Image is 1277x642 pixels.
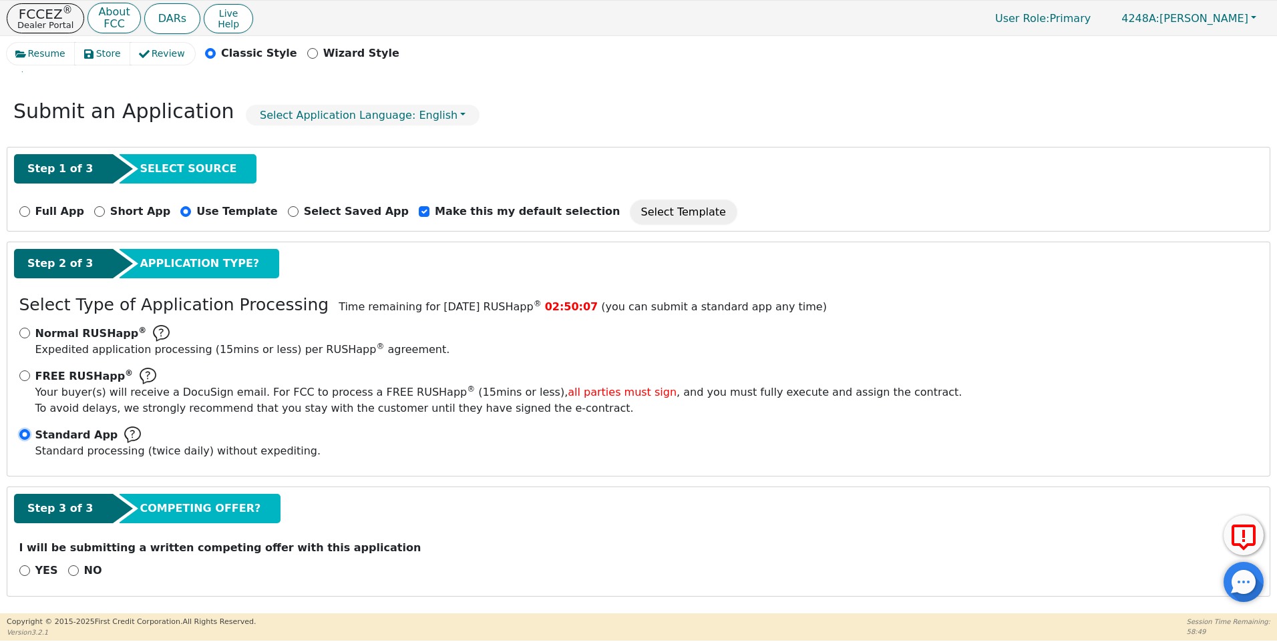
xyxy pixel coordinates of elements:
span: Review [152,47,185,61]
p: 58:49 [1187,627,1270,637]
span: 4248A: [1121,12,1159,25]
p: Primary [982,5,1104,31]
span: Step 3 of 3 [27,501,93,517]
span: Time remaining for [DATE] RUSHapp [339,300,542,313]
span: FREE RUSHapp [35,370,134,382]
span: Expedited application processing ( 15 mins or less) per RUSHapp agreement. [35,343,450,356]
button: Resume [7,43,75,65]
span: Your buyer(s) will receive a DocuSign email. For FCC to process a FREE RUSHapp ( 15 mins or less)... [35,386,962,398]
button: FCCEZ®Dealer Portal [7,3,84,33]
button: AboutFCC [87,3,140,34]
span: Live [218,8,239,19]
button: 4248A:[PERSON_NAME] [1107,8,1270,29]
span: APPLICATION TYPE? [140,256,259,272]
span: [PERSON_NAME] [1121,12,1248,25]
img: Help Bubble [140,368,156,384]
span: SELECT SOURCE [140,161,236,177]
span: Normal RUSHapp [35,327,147,340]
p: Select Saved App [304,204,409,220]
p: Short App [110,204,170,220]
button: Store [75,43,131,65]
sup: ® [376,342,384,351]
span: Standard processing (twice daily) without expediting. [35,444,321,457]
span: Help [218,19,239,29]
p: FCC [98,19,130,29]
span: Resume [28,47,65,61]
button: Select Template [630,200,737,224]
img: Help Bubble [124,426,141,443]
sup: ® [534,299,542,308]
button: LiveHelp [204,4,253,33]
span: To avoid delays, we strongly recommend that you stay with the customer until they have signed the... [35,384,962,416]
p: I will be submitting a written competing offer with this application [19,540,1258,556]
p: FCCEZ [17,7,73,21]
p: NO [84,563,102,579]
button: Report Error to FCC [1224,515,1264,555]
h2: Submit an Application [13,99,234,123]
p: YES [35,563,58,579]
span: Step 2 of 3 [27,256,93,272]
h3: Select Type of Application Processing [19,295,329,315]
p: Use Template [196,204,277,220]
p: Copyright © 2015- 2025 First Credit Corporation. [7,617,256,628]
button: DARs [144,3,200,34]
span: 02:50:07 [545,300,598,313]
span: all parties must sign [568,386,677,398]
p: Make this my default selection [435,204,620,220]
sup: ® [63,4,73,16]
span: Store [96,47,121,61]
p: About [98,7,130,17]
img: Help Bubble [153,325,170,342]
p: Version 3.2.1 [7,627,256,637]
p: Full App [35,204,84,220]
span: (you can submit a standard app any time) [601,300,827,313]
sup: ® [138,326,146,335]
a: User Role:Primary [982,5,1104,31]
p: Session Time Remaining: [1187,617,1270,627]
span: All Rights Reserved. [182,617,256,626]
span: User Role : [995,12,1049,25]
p: Wizard Style [323,45,399,61]
p: Dealer Portal [17,21,73,29]
span: COMPETING OFFER? [140,501,260,517]
p: Classic Style [221,45,297,61]
span: Standard App [35,427,118,443]
button: Select Application Language: English [246,105,480,125]
sup: ® [467,384,475,394]
button: Review [130,43,195,65]
sup: ® [125,368,133,378]
span: Step 1 of 3 [27,161,93,177]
